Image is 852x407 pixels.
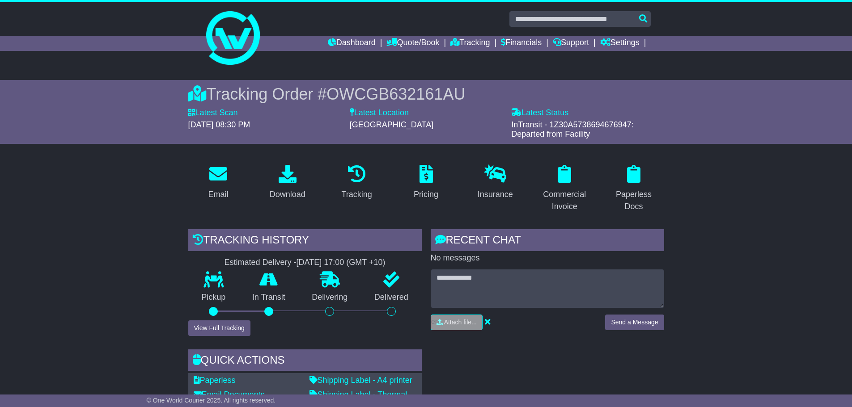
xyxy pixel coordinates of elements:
p: Delivered [361,293,422,302]
a: Insurance [472,162,519,204]
span: OWCGB632161AU [326,85,465,103]
a: Shipping Label - A4 printer [309,376,412,385]
span: [DATE] 08:30 PM [188,120,250,129]
p: In Transit [239,293,299,302]
div: Paperless Docs [610,189,658,213]
a: Download [264,162,311,204]
button: Send a Message [605,315,664,330]
div: Tracking Order # [188,84,664,104]
span: InTransit - 1Z30A5738694676947: Departed from Facility [511,120,634,139]
span: [GEOGRAPHIC_DATA] [350,120,433,129]
a: Quote/Book [386,36,439,51]
div: Quick Actions [188,349,422,373]
div: Tracking [341,189,372,201]
div: [DATE] 17:00 (GMT +10) [297,258,386,268]
p: No messages [431,253,664,263]
div: Download [270,189,305,201]
a: Settings [600,36,640,51]
p: Pickup [188,293,239,302]
div: Email [208,189,228,201]
span: © One World Courier 2025. All rights reserved. [147,397,276,404]
a: Paperless [194,376,236,385]
a: Support [553,36,589,51]
p: Delivering [299,293,361,302]
a: Paperless Docs [604,162,664,216]
a: Email [202,162,234,204]
label: Latest Location [350,108,409,118]
a: Dashboard [328,36,376,51]
button: View Full Tracking [188,320,250,336]
div: Estimated Delivery - [188,258,422,268]
label: Latest Status [511,108,568,118]
label: Latest Scan [188,108,238,118]
div: Insurance [478,189,513,201]
div: Pricing [414,189,438,201]
a: Pricing [408,162,444,204]
a: Tracking [450,36,490,51]
a: Financials [501,36,542,51]
a: Commercial Invoice [534,162,595,216]
a: Email Documents [194,390,265,399]
div: Tracking history [188,229,422,253]
div: Commercial Invoice [540,189,589,213]
a: Tracking [335,162,377,204]
div: RECENT CHAT [431,229,664,253]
